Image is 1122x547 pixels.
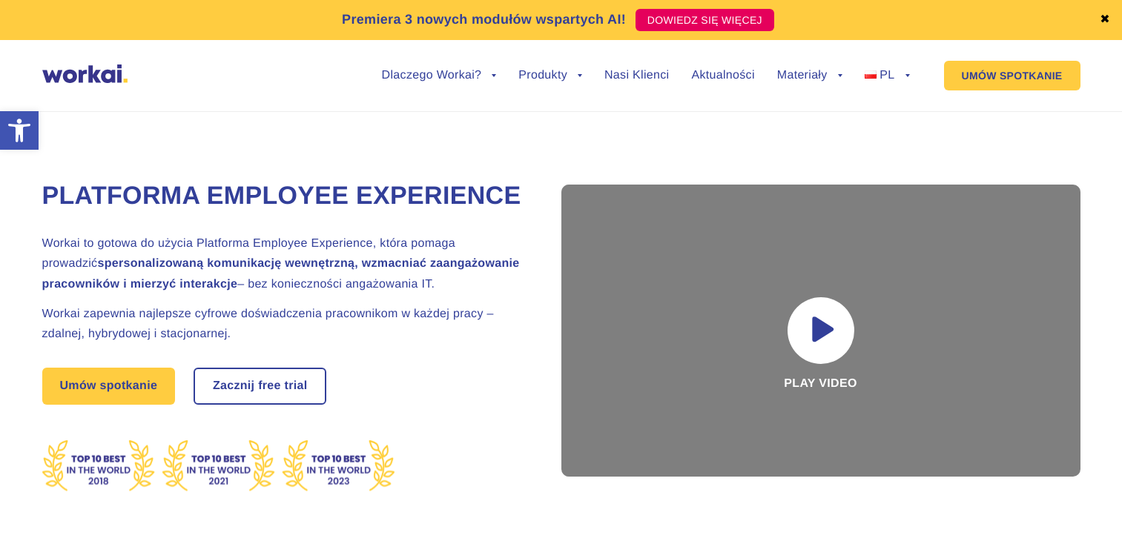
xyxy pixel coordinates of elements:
[944,61,1080,90] a: UMÓW SPOTKANIE
[195,369,326,403] a: Zacznij free trial
[636,9,774,31] a: DOWIEDZ SIĘ WIĘCEJ
[42,304,524,344] h2: Workai zapewnia najlepsze cyfrowe doświadczenia pracownikom w każdej pracy – zdalnej, hybrydowej ...
[42,257,520,290] strong: spersonalizowaną komunikację wewnętrzną, wzmacniać zaangażowanie pracowników i mierzyć interakcje
[382,70,497,82] a: Dlaczego Workai?
[561,185,1080,477] div: Play video
[1100,14,1110,26] a: ✖
[42,179,524,213] h1: Platforma Employee Experience
[42,233,524,294] h2: Workai to gotowa do użycia Platforma Employee Experience, która pomaga prowadzić – bez koniecznoś...
[342,10,626,30] p: Premiera 3 nowych modułów wspartych AI!
[604,70,669,82] a: Nasi Klienci
[777,70,842,82] a: Materiały
[880,69,894,82] span: PL
[691,70,754,82] a: Aktualności
[42,368,176,405] a: Umów spotkanie
[518,70,582,82] a: Produkty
